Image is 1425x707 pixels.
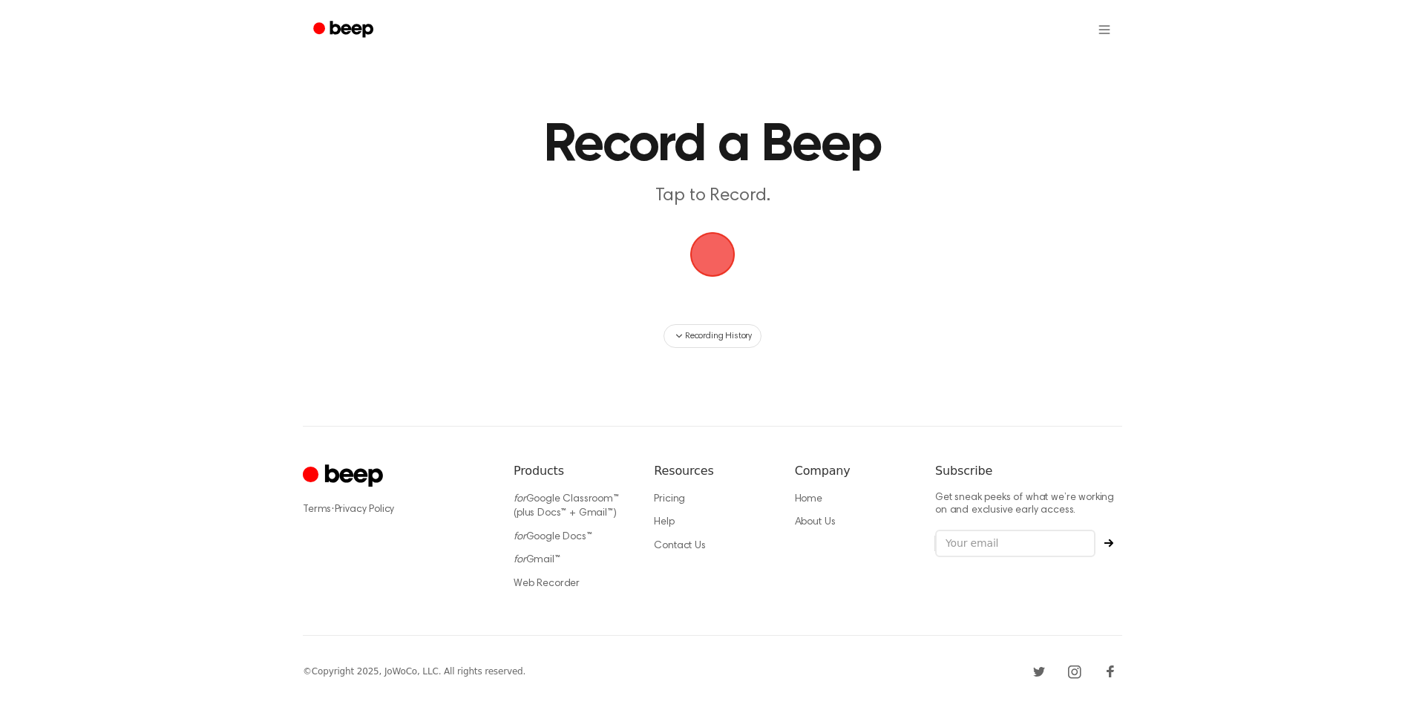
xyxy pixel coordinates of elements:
div: · [303,502,490,517]
i: for [514,494,526,504]
i: for [514,555,526,565]
h6: Subscribe [935,462,1122,480]
a: Contact Us [654,541,705,551]
p: Get sneak peeks of what we’re working on and exclusive early access. [935,492,1122,518]
div: © Copyright 2025, JoWoCo, LLC. All rights reserved. [303,665,525,678]
h6: Resources [654,462,770,480]
p: Tap to Record. [427,184,997,208]
a: About Us [795,517,836,527]
button: Subscribe [1095,539,1122,547]
button: Open menu [1087,12,1122,47]
a: Privacy Policy [335,504,395,515]
a: Home [795,494,822,504]
a: forGoogle Classroom™ (plus Docs™ + Gmail™) [514,494,619,519]
a: Terms [303,504,331,515]
input: Your email [935,530,1095,558]
a: Help [654,517,674,527]
button: Recording History [664,324,761,348]
span: Recording History [685,329,752,343]
h6: Products [514,462,630,480]
i: for [514,532,526,542]
a: forGmail™ [514,555,560,565]
h1: Record a Beep [332,119,1092,172]
a: forGoogle Docs™ [514,532,592,542]
a: Beep [303,16,387,45]
a: Web Recorder [514,579,580,589]
a: Twitter [1027,660,1051,683]
a: Cruip [303,462,387,491]
img: Beep Logo [690,232,735,277]
h6: Company [795,462,911,480]
a: Pricing [654,494,685,504]
a: Facebook [1098,660,1122,683]
a: Instagram [1063,660,1087,683]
